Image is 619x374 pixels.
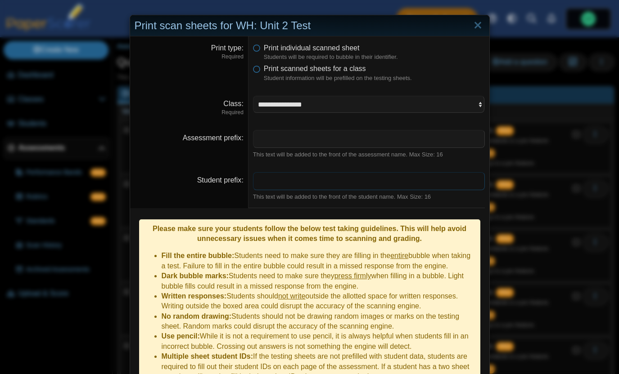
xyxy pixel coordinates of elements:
b: Multiple sheet student IDs: [162,352,253,360]
b: Written responses: [162,292,227,300]
b: Dark bubble marks: [162,272,229,280]
b: Use pencil: [162,332,200,340]
label: Student prefix [197,176,244,184]
li: Students need to make sure they are filling in the bubble when taking a test. Failure to fill in ... [162,251,476,271]
b: Fill the entire bubble: [162,252,235,259]
div: This text will be added to the front of the student name. Max Size: 16 [253,193,485,201]
dfn: Student information will be prefilled on the testing sheets. [264,74,485,82]
dfn: Required [135,53,244,61]
dfn: Students will be required to bubble in their identifier. [264,53,485,61]
li: Students need to make sure they when filling in a bubble. Light bubble fills could result in a mi... [162,271,476,291]
u: not write [278,292,305,300]
label: Assessment prefix [183,134,244,142]
u: entire [390,252,408,259]
span: Print individual scanned sheet [264,44,360,52]
b: Please make sure your students follow the below test taking guidelines. This will help avoid unne... [153,225,466,242]
div: Print scan sheets for WH: Unit 2 Test [130,15,489,36]
label: Print type [211,44,244,52]
a: Close [471,18,485,33]
label: Class [223,100,243,107]
u: press firmly [334,272,371,280]
li: Students should not be drawing random images or marks on the testing sheet. Random marks could di... [162,312,476,332]
li: Students should outside the allotted space for written responses. Writing outside the boxed area ... [162,291,476,312]
div: This text will be added to the front of the assessment name. Max Size: 16 [253,151,485,159]
span: Print scanned sheets for a class [264,65,366,72]
dfn: Required [135,109,244,116]
b: No random drawing: [162,312,232,320]
li: While it is not a requirement to use pencil, it is always helpful when students fill in an incorr... [162,331,476,352]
